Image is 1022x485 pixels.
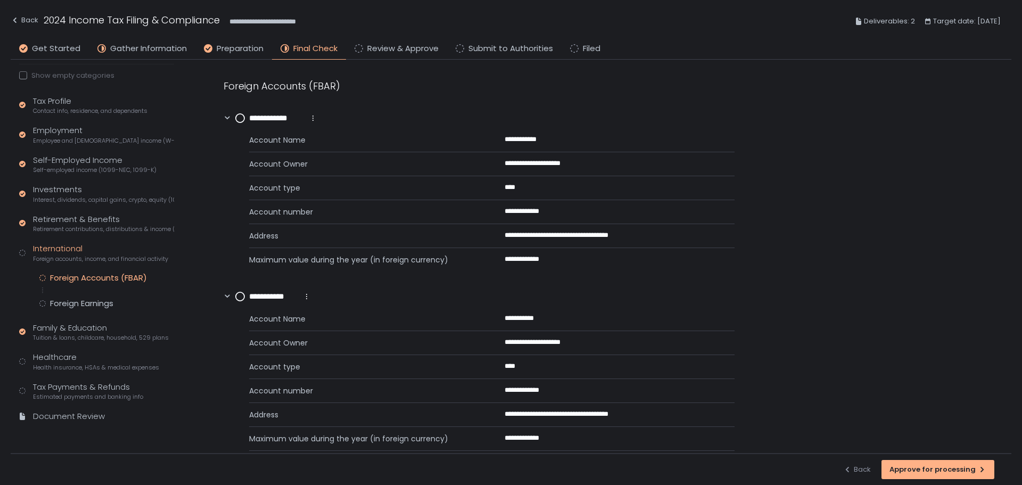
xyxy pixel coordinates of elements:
div: Healthcare [33,351,159,372]
span: Self-employed income (1099-NEC, 1099-K) [33,166,156,174]
span: Account number [249,385,479,396]
span: Filed [583,43,600,55]
span: Final Check [293,43,337,55]
div: Employment [33,125,174,145]
span: Contact info, residence, and dependents [33,107,147,115]
button: Back [11,13,38,30]
span: Submit to Authorities [468,43,553,55]
div: Back [843,465,871,474]
span: Foreign accounts, income, and financial activity [33,255,168,263]
div: Self-Employed Income [33,154,156,175]
span: Interest, dividends, capital gains, crypto, equity (1099s, K-1s) [33,196,174,204]
div: Family & Education [33,322,169,342]
button: Approve for processing [881,460,994,479]
span: Account Owner [249,338,479,348]
span: Address [249,409,479,420]
span: Account type [249,361,479,372]
span: Gather Information [110,43,187,55]
h1: 2024 Income Tax Filing & Compliance [44,13,220,27]
span: Review & Approve [367,43,439,55]
span: Account type [249,183,479,193]
div: Tax Profile [33,95,147,116]
div: Retirement & Benefits [33,213,174,234]
span: Get Started [32,43,80,55]
span: Health insurance, HSAs & medical expenses [33,364,159,372]
div: Investments [33,184,174,204]
div: Approve for processing [889,465,986,474]
span: Maximum value during the year (in foreign currency) [249,433,479,444]
span: Account number [249,207,479,217]
span: Address [249,231,479,241]
span: Target date: [DATE] [933,15,1001,28]
span: Maximum value during the year (in foreign currency) [249,254,479,265]
button: Back [843,460,871,479]
div: Tax Payments & Refunds [33,381,143,401]
span: Deliverables: 2 [864,15,915,28]
span: Employee and [DEMOGRAPHIC_DATA] income (W-2s) [33,137,174,145]
span: Account Owner [249,159,479,169]
span: Tuition & loans, childcare, household, 529 plans [33,334,169,342]
div: Document Review [33,410,105,423]
span: Retirement contributions, distributions & income (1099-R, 5498) [33,225,174,233]
div: Foreign Earnings [50,298,113,309]
div: Back [11,14,38,27]
div: Foreign Accounts (FBAR) [224,79,735,93]
span: Estimated payments and banking info [33,393,143,401]
div: International [33,243,168,263]
span: Account Name [249,314,479,324]
span: Account Name [249,135,479,145]
span: Preparation [217,43,263,55]
div: Foreign Accounts (FBAR) [50,273,147,283]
